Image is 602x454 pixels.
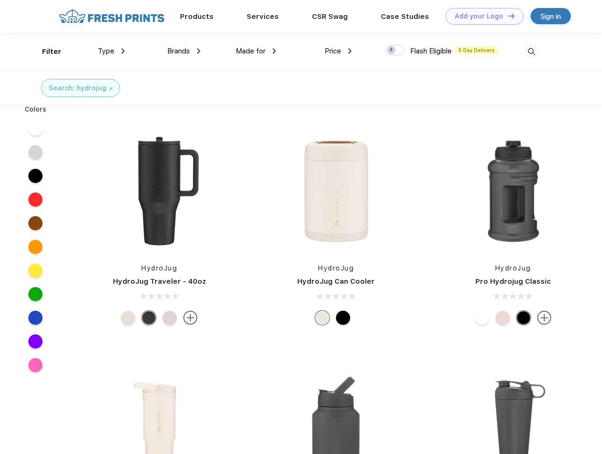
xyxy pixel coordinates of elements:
img: more.svg [183,311,198,325]
span: Brands [167,47,190,55]
img: func=resize&h=266 [273,128,399,254]
img: func=resize&h=266 [450,128,576,254]
div: Black [336,311,350,325]
img: more.svg [537,311,551,325]
div: White [475,311,489,325]
img: dropdown.png [273,48,276,54]
img: dropdown.png [348,48,352,54]
div: Search: hydrojug [49,83,106,93]
a: HydroJug Traveler - 40oz [113,277,206,286]
div: Colors [17,105,54,114]
a: Sign in [531,8,571,24]
img: fo%20logo%202.webp [56,8,167,25]
img: desktop_search.svg [524,44,539,60]
div: Pink Sand [163,311,177,325]
span: Made for [236,47,266,55]
div: Black [142,311,156,325]
div: Pink Sand [496,311,510,325]
div: Black [516,311,531,325]
a: HydroJug [495,264,531,272]
img: filter_cancel.svg [109,87,112,90]
div: Cream [121,311,135,325]
img: dropdown.png [197,48,200,54]
div: Add your Logo [455,12,503,20]
img: DT [508,13,515,18]
span: Type [98,47,114,55]
a: Pro Hydrojug Classic [475,277,551,286]
a: HydroJug [141,264,177,272]
span: Flash Eligible [410,47,452,55]
div: Cream [315,311,329,325]
img: dropdown.png [121,48,125,54]
a: HydroJug [318,264,354,272]
span: Price [325,47,341,55]
a: Products [180,12,214,21]
img: func=resize&h=266 [96,128,222,254]
div: Filter [42,46,61,57]
div: Sign in [541,11,561,22]
span: 5 Day Delivery [456,46,498,54]
a: HydroJug Can Cooler [297,277,375,286]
